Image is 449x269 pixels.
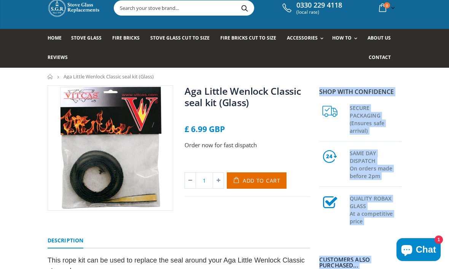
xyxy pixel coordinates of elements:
[185,124,225,134] span: £ 6.99 GBP
[220,29,282,48] a: Fire Bricks Cut To Size
[150,29,215,48] a: Stove Glass Cut To Size
[369,54,391,60] span: Contact
[243,177,280,184] span: Add to Cart
[332,29,361,48] a: How To
[150,35,209,41] span: Stove Glass Cut To Size
[64,73,154,80] span: Aga Little Wenlock Classic seal kit (Glass)
[350,148,401,180] h3: SAME DAY DISPATCH On orders made before 2pm
[376,0,396,15] a: 0
[287,29,327,48] a: Accessories
[368,29,396,48] a: About us
[71,35,102,41] span: Stove Glass
[185,141,310,150] p: Order now for fast dispatch
[114,1,324,15] input: Search your stove brand...
[112,29,145,48] a: Fire Bricks
[48,29,67,48] a: Home
[48,86,173,210] img: vitcas-stove-tape-self-adhesive-black_a3ecd4b6-71f9-4816-be92-aec660231ba7_800x_crop_center.webp
[350,103,401,135] h3: SECURE PACKAGING (Ensures safe arrival)
[185,84,301,109] a: Aga Little Wenlock Classic seal kit (Glass)
[71,29,107,48] a: Stove Glass
[319,257,401,268] div: Customers also purchased...
[394,238,443,263] inbox-online-store-chat: Shopify online store chat
[369,48,396,68] a: Contact
[48,74,53,79] a: Home
[220,35,276,41] span: Fire Bricks Cut To Size
[112,35,140,41] span: Fire Bricks
[48,54,68,60] span: Reviews
[236,1,253,15] button: Search
[368,35,391,41] span: About us
[319,87,401,96] p: Shop with confidence
[48,48,73,68] a: Reviews
[384,2,390,8] span: 0
[287,35,318,41] span: Accessories
[48,233,83,248] a: Description
[48,35,62,41] span: Home
[350,193,401,225] h3: QUALITY ROBAX GLASS At a competitive price
[227,172,287,189] button: Add to Cart
[332,35,352,41] span: How To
